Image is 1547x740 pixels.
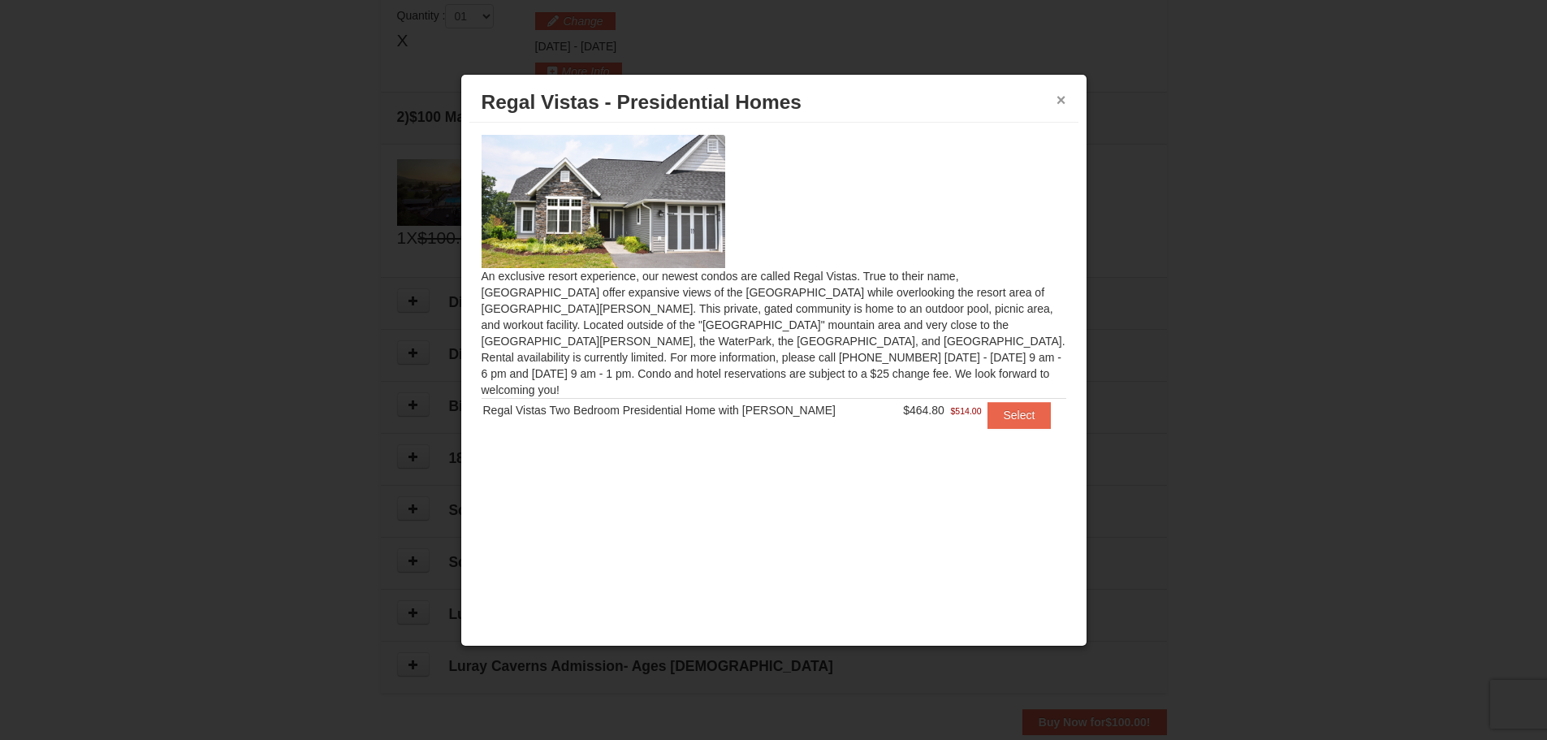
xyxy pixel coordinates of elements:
[903,404,944,417] span: $464.80
[482,91,802,113] span: Regal Vistas - Presidential Homes
[951,403,982,419] span: $514.00
[987,402,1052,428] button: Select
[469,123,1078,461] div: An exclusive resort experience, our newest condos are called Regal Vistas. True to their name, [G...
[482,135,725,268] img: 19218991-1-902409a9.jpg
[483,402,888,418] div: Regal Vistas Two Bedroom Presidential Home with [PERSON_NAME]
[1057,92,1066,108] button: ×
